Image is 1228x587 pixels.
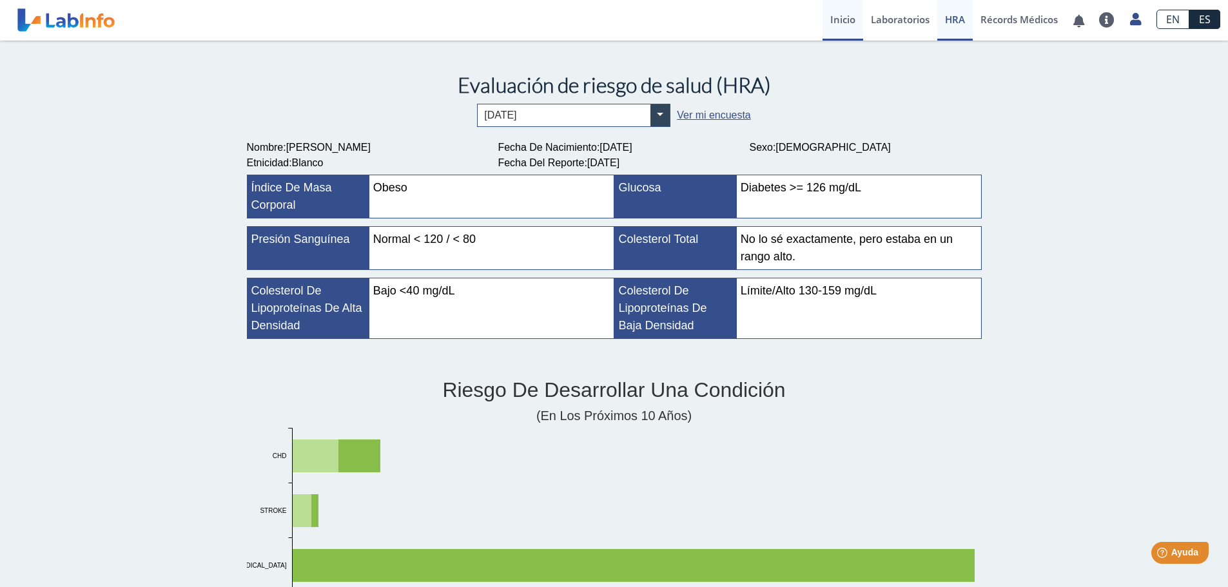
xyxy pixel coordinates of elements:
span: Presión sanguínea [251,233,350,245]
a: EN [1156,10,1189,29]
div: : [489,155,991,171]
span: Obeso [373,181,407,194]
span: [DATE] [599,142,632,153]
span: Fecha de Nacimiento [498,142,597,153]
a: Ver mi encuesta [677,110,750,120]
tspan: [MEDICAL_DATA] [234,562,286,569]
a: ES [1189,10,1220,29]
span: Normal < 120 / < 80 [373,233,476,245]
span: No lo sé exactamente, pero estaba en un rango alto. [741,233,953,263]
h4: (en los próximos 10 años) [247,409,982,424]
span: Glucosa [619,181,661,194]
h2: Riesgo de desarrollar una condición [247,378,982,402]
iframe: Help widget launcher [1113,537,1214,573]
span: Fecha del Reporte [498,157,585,168]
span: Sexo [750,142,773,153]
tspan: CHD [272,452,286,459]
span: Colesterol de lipoproteínas de baja densidad [619,284,707,332]
span: Blanco [292,157,324,168]
span: [DATE] [587,157,619,168]
div: : [237,140,489,155]
span: Evaluación de riesgo de salud (HRA) [458,72,771,97]
span: Diabetes >= 126 mg/dL [741,181,861,194]
span: Índice de masa corporal [251,181,332,211]
span: [DEMOGRAPHIC_DATA] [775,142,890,153]
span: HRA [945,13,965,26]
span: Colesterol de lipoproteínas de alta densidad [251,284,362,332]
div: : [740,140,991,155]
span: Nombre [247,142,284,153]
span: Etnicidad [247,157,289,168]
tspan: STROKE [260,507,286,514]
span: Colesterol total [619,233,699,245]
div: : [489,140,740,155]
span: Bajo <40 mg/dL [373,284,455,297]
span: Límite/Alto 130-159 mg/dL [741,284,877,297]
div: : [237,155,489,171]
span: [PERSON_NAME] [286,142,371,153]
